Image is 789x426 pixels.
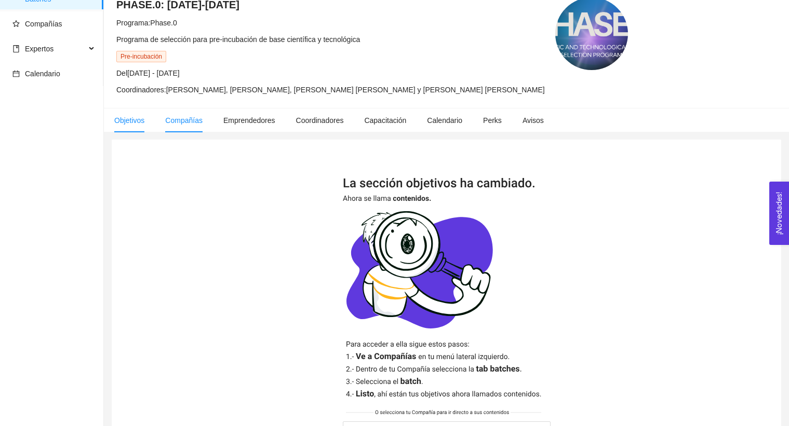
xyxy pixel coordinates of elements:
span: Pre-incubación [116,51,166,62]
span: Coordinadores: [PERSON_NAME], [PERSON_NAME], [PERSON_NAME] [PERSON_NAME] y [PERSON_NAME] [PERSON_... [116,86,545,94]
span: calendar [12,70,20,77]
span: Capacitación [364,116,406,125]
span: Calendario [25,70,60,78]
span: star [12,20,20,28]
span: Programa de selección para pre-incubación de base científica y tecnológica [116,35,360,44]
span: Compañías [165,116,203,125]
span: Calendario [427,116,462,125]
span: Expertos [25,45,54,53]
span: Objetivos [114,116,144,125]
span: Compañías [25,20,62,28]
span: Programa: Phase.0 [116,19,177,27]
span: Emprendedores [223,116,275,125]
img: redireccionamiento.7b00f663.svg [343,178,551,421]
span: Avisos [523,116,544,125]
span: Del [DATE] - [DATE] [116,69,180,77]
span: Perks [483,116,502,125]
span: Coordinadores [296,116,344,125]
button: Open Feedback Widget [769,182,789,245]
span: book [12,45,20,52]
